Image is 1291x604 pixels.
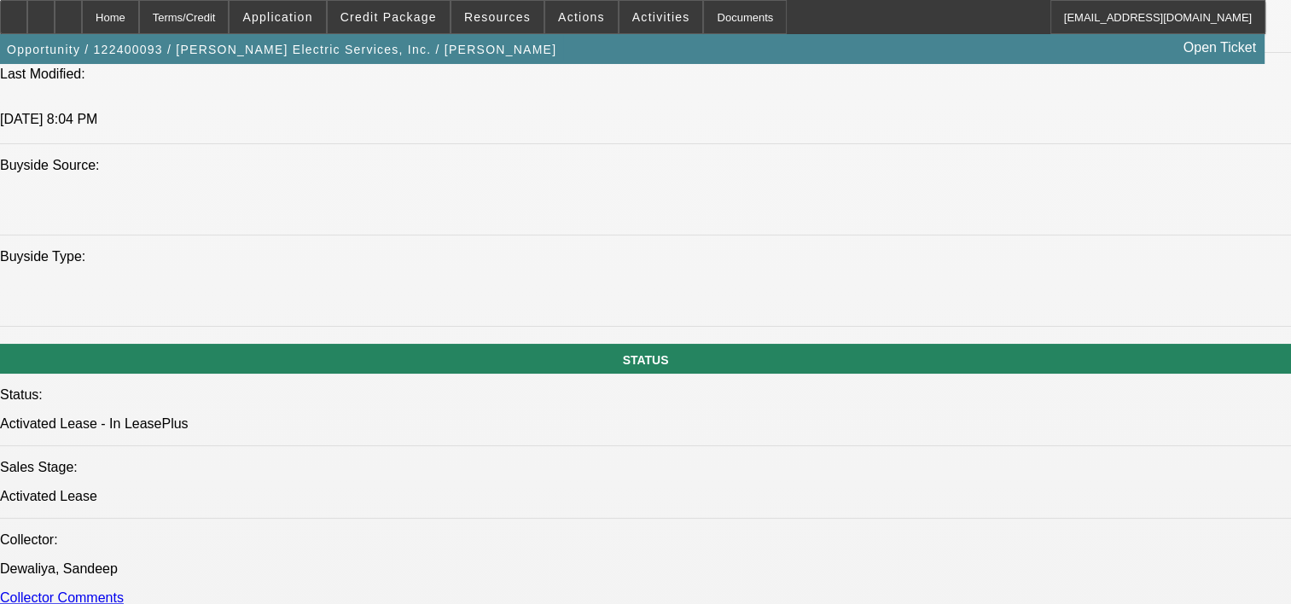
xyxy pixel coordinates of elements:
[545,1,618,33] button: Actions
[230,1,325,33] button: Application
[7,43,556,56] span: Opportunity / 122400093 / [PERSON_NAME] Electric Services, Inc. / [PERSON_NAME]
[451,1,544,33] button: Resources
[340,10,437,24] span: Credit Package
[242,10,312,24] span: Application
[619,1,703,33] button: Activities
[558,10,605,24] span: Actions
[623,353,669,367] span: STATUS
[632,10,690,24] span: Activities
[464,10,531,24] span: Resources
[1177,33,1263,62] a: Open Ticket
[328,1,450,33] button: Credit Package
